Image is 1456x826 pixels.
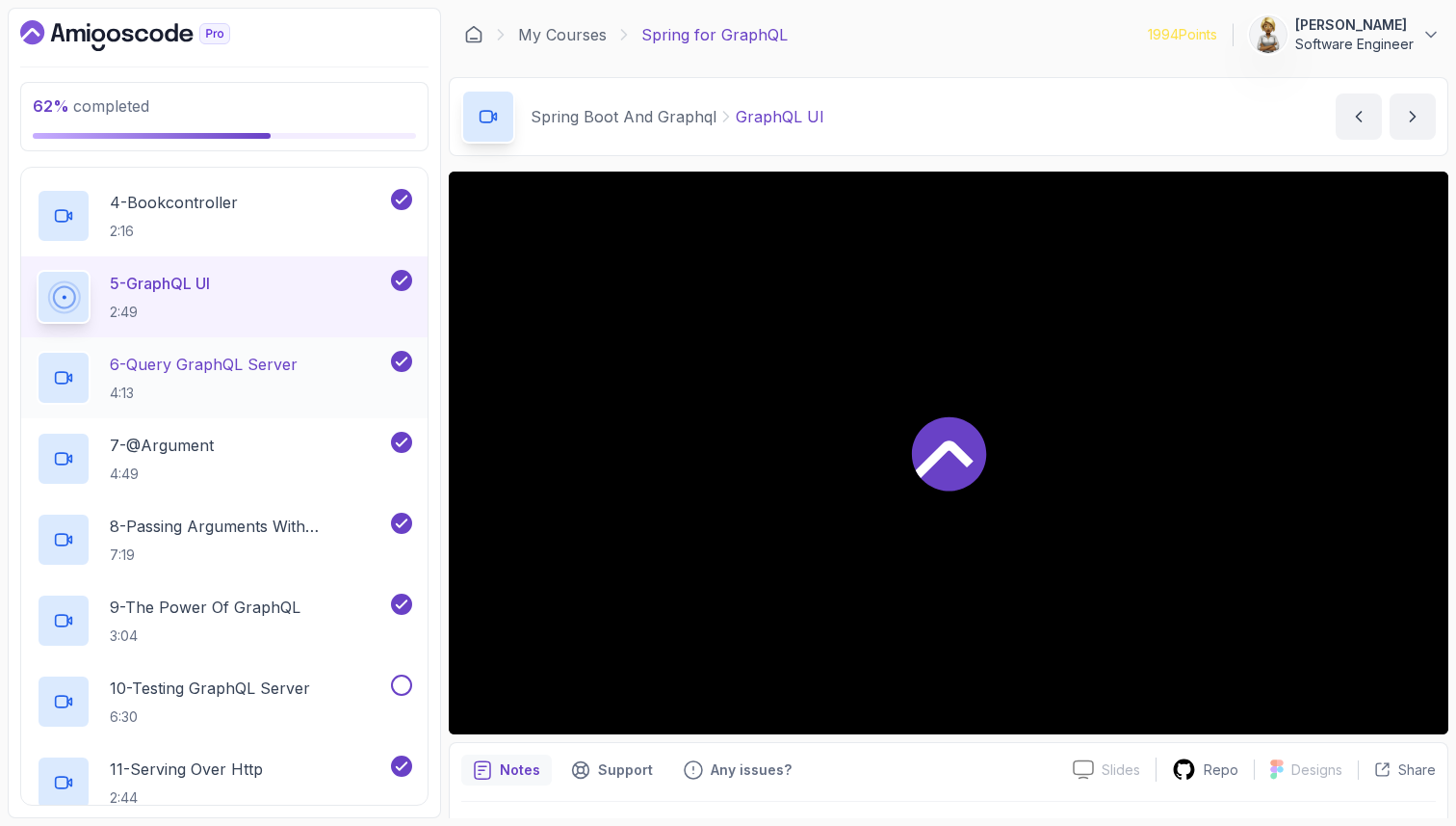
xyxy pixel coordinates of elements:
[110,707,310,727] p: 6:30
[37,189,412,243] button: 4-Bookcontroller2:16
[110,222,238,241] p: 2:16
[1249,15,1441,54] button: user profile image[PERSON_NAME]Software Engineer
[110,353,298,376] p: 6 - Query GraphQL Server
[672,755,803,786] button: Feedback button
[641,23,788,46] p: Spring for GraphQL
[33,96,69,116] span: 62 %
[1358,760,1436,780] button: Share
[1157,758,1254,782] a: Repo
[110,596,300,619] p: 9 - The Power Of GraphQL
[37,351,412,405] button: 6-Query GraphQL Server4:13
[110,384,298,403] p: 4:13
[110,626,300,646] p: 3:04
[461,755,552,786] button: notes button
[110,546,387,565] p: 7:19
[1295,35,1414,54] p: Software Engineer
[110,788,263,808] p: 2:44
[1250,16,1287,53] img: user profile image
[37,675,412,729] button: 10-Testing GraphQL Server6:30
[110,465,214,484] p: 4:49
[110,434,214,457] p: 7 - @Argument
[711,760,792,780] p: Any issues?
[1102,760,1140,780] p: Slides
[33,96,149,116] span: completed
[1295,15,1414,35] p: [PERSON_NAME]
[110,758,263,781] p: 11 - Serving Over Http
[110,272,210,295] p: 5 - GraphQL UI
[110,677,310,700] p: 10 - Testing GraphQL Server
[1336,93,1382,140] button: previous content
[559,755,664,786] button: Support button
[110,515,387,538] p: 8 - Passing Arguments With @Schemamapping
[20,20,274,51] a: Dashboard
[110,303,210,322] p: 2:49
[518,23,607,46] a: My Courses
[37,270,412,324] button: 5-GraphQL UI2:49
[37,513,412,567] button: 8-Passing Arguments With @Schemamapping7:19
[736,105,824,128] p: GraphQL UI
[531,105,716,128] p: Spring Boot And Graphql
[1390,93,1436,140] button: next content
[1398,760,1436,780] p: Share
[1148,25,1217,44] p: 1994 Points
[500,760,540,780] p: Notes
[464,25,483,44] a: Dashboard
[598,760,653,780] p: Support
[37,432,412,486] button: 7-@Argument4:49
[110,191,238,214] p: 4 - Bookcontroller
[37,756,412,810] button: 11-Serving Over Http2:44
[37,594,412,648] button: 9-The Power Of GraphQL3:04
[1291,760,1342,780] p: Designs
[1204,760,1238,780] p: Repo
